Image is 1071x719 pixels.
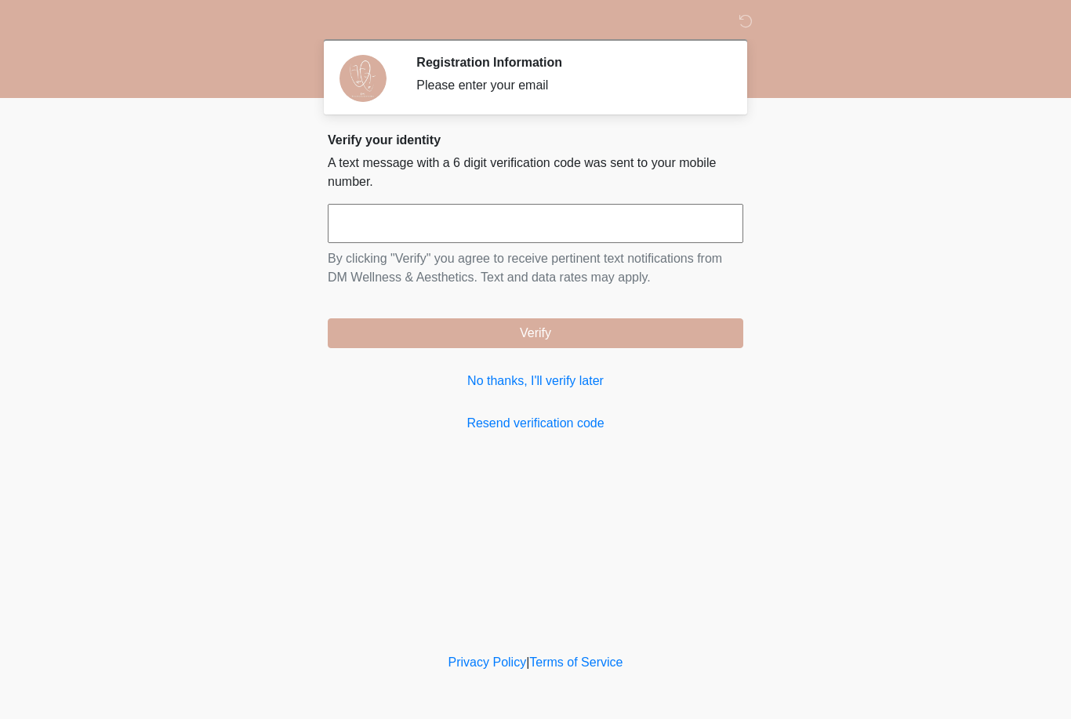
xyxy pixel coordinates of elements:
[416,76,720,95] div: Please enter your email
[328,133,743,147] h2: Verify your identity
[529,655,623,669] a: Terms of Service
[312,12,332,31] img: DM Wellness & Aesthetics Logo
[416,55,720,70] h2: Registration Information
[328,372,743,390] a: No thanks, I'll verify later
[328,249,743,287] p: By clicking "Verify" you agree to receive pertinent text notifications from DM Wellness & Aesthet...
[328,414,743,433] a: Resend verification code
[328,318,743,348] button: Verify
[339,55,387,102] img: Agent Avatar
[328,154,743,191] p: A text message with a 6 digit verification code was sent to your mobile number.
[526,655,529,669] a: |
[448,655,527,669] a: Privacy Policy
